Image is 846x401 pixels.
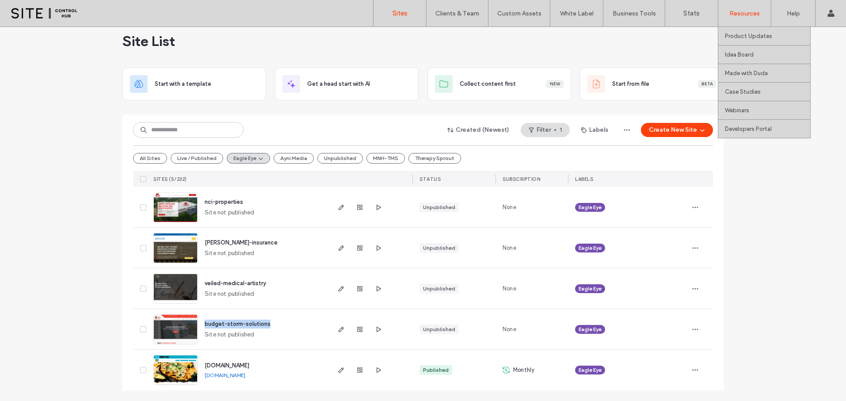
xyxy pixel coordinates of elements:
[613,10,656,17] label: Business Tools
[725,88,761,95] label: Case Studies
[579,325,602,333] span: Eagle Eye
[205,290,255,298] span: Site not published
[205,362,249,369] a: [DOMAIN_NAME]
[725,27,810,45] a: Product Updates
[122,32,175,50] span: Site List
[393,9,408,17] label: Sites
[307,80,370,88] span: Get a head start with AI
[560,10,594,17] label: White Label
[205,280,266,286] a: veiled-medical-artistry
[503,284,516,293] span: None
[513,366,534,374] span: Monthly
[317,153,363,164] button: Unpublished
[20,6,38,14] span: Help
[423,203,455,211] div: Unpublished
[419,176,441,182] span: STATUS
[787,10,800,17] label: Help
[205,321,271,327] a: budget-storm-solutions
[427,68,571,100] div: Collect content firstNew
[575,176,593,182] span: LABELS
[366,153,405,164] button: MNH-TMS
[521,123,570,137] button: Filter1
[205,249,255,258] span: Site not published
[573,123,616,137] button: Labels
[579,203,602,211] span: Eagle Eye
[171,153,223,164] button: Live / Published
[641,123,713,137] button: Create New Site
[205,208,255,217] span: Site not published
[423,285,455,293] div: Unpublished
[546,80,564,88] div: New
[580,68,724,100] div: Start from fileBeta
[725,46,810,64] a: Idea Board
[274,153,314,164] button: Ayni Media
[440,123,517,137] button: Created (Newest)
[725,64,810,82] a: Made with Duda
[133,153,167,164] button: All Sites
[275,68,419,100] div: Get a head start with AI
[725,126,772,132] label: Developers Portal
[683,9,700,17] label: Stats
[460,80,516,88] span: Collect content first
[497,10,541,17] label: Custom Assets
[503,203,516,212] span: None
[227,153,270,164] button: Eagle Eye
[503,244,516,252] span: None
[205,199,243,205] a: nci-properties
[423,366,449,374] div: Published
[435,10,479,17] label: Clients & Team
[423,325,455,333] div: Unpublished
[153,176,187,182] span: SITES (5/232)
[503,325,516,334] span: None
[579,366,602,374] span: Eagle Eye
[579,244,602,252] span: Eagle Eye
[729,10,760,17] label: Resources
[725,70,768,76] label: Made with Duda
[725,107,749,114] label: Webinars
[423,244,455,252] div: Unpublished
[725,51,754,58] label: Idea Board
[205,372,245,378] a: [DOMAIN_NAME]
[698,80,716,88] div: Beta
[122,68,266,100] div: Start with a template
[408,153,461,164] button: Therapy Sprout
[725,101,810,119] a: Webinars
[725,33,772,39] label: Product Updates
[612,80,649,88] span: Start from file
[579,285,602,293] span: Eagle Eye
[725,120,810,138] a: Developers Portal
[155,80,211,88] span: Start with a template
[725,83,810,101] a: Case Studies
[205,239,278,246] a: [PERSON_NAME]-insurance
[205,330,255,339] span: Site not published
[503,176,540,182] span: SUBSCRIPTION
